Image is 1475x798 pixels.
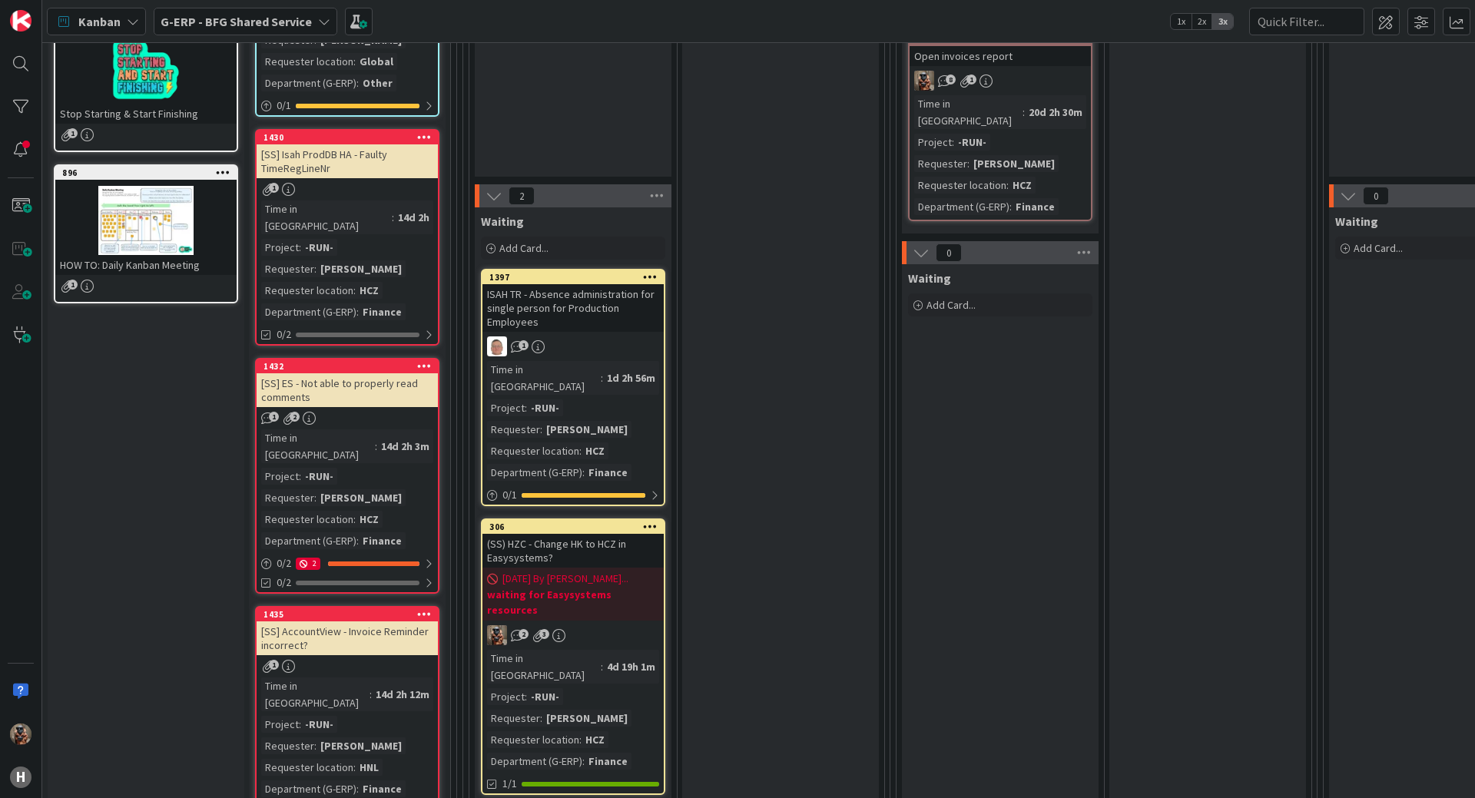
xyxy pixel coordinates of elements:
div: 480Open invoices report [910,32,1091,66]
div: HOW TO: Daily Kanban Meeting [55,255,237,275]
div: -RUN- [301,468,337,485]
span: 8 [946,75,956,84]
div: Global [356,53,397,70]
span: : [582,753,585,770]
div: Stop Starting & Start Finishing [55,15,237,124]
div: -RUN- [527,399,563,416]
div: Finance [359,780,406,797]
span: : [525,399,527,416]
div: 14d 2h 3m [377,438,433,455]
span: : [601,658,603,675]
div: HCZ [1009,177,1036,194]
div: [PERSON_NAME] [970,155,1059,172]
div: Department (G-ERP) [487,753,582,770]
span: : [582,464,585,481]
span: [DATE] By [PERSON_NAME]... [502,571,628,587]
div: lD [482,336,664,356]
span: 0 [936,243,962,262]
div: Finance [359,532,406,549]
div: 1432[SS] ES - Not able to properly read comments [257,359,438,407]
a: Stop Starting & Start Finishing [54,13,238,152]
div: [SS] AccountView - Invoice Reminder incorrect? [257,621,438,655]
div: [SS] ES - Not able to properly read comments [257,373,438,407]
span: : [579,731,582,748]
span: 2 [509,187,535,205]
a: 1432[SS] ES - Not able to properly read commentsTime in [GEOGRAPHIC_DATA]:14d 2h 3mProject:-RUN-R... [255,358,439,594]
div: Project [261,468,299,485]
span: : [356,532,359,549]
span: : [1023,104,1025,121]
div: Project [487,688,525,705]
span: 0 / 1 [277,98,291,114]
img: Visit kanbanzone.com [10,10,31,31]
img: lD [487,336,507,356]
div: -RUN- [527,688,563,705]
div: Requester [487,421,540,438]
span: 1/1 [502,776,517,792]
div: 14d 2h 12m [372,686,433,703]
span: : [299,716,301,733]
div: 1397 [489,272,664,283]
div: 4d 19h 1m [603,658,659,675]
div: Project [261,239,299,256]
input: Quick Filter... [1249,8,1364,35]
div: -RUN- [301,239,337,256]
div: 1430[SS] Isah ProdDB HA - Faulty TimeRegLineNr [257,131,438,178]
span: : [314,737,317,754]
div: 306(SS) HZC - Change HK to HCZ in Easysystems? [482,520,664,568]
div: 1432 [257,359,438,373]
span: Add Card... [499,241,549,255]
div: VK [910,71,1091,91]
span: Waiting [1335,214,1378,229]
div: Requester [261,260,314,277]
span: 0 / 1 [502,487,517,503]
a: 306(SS) HZC - Change HK to HCZ in Easysystems?[DATE] By [PERSON_NAME]...waiting for Easysystems r... [481,518,665,795]
div: Time in [GEOGRAPHIC_DATA] [487,361,601,395]
span: 1 [966,75,976,84]
div: 1435 [264,609,438,620]
div: 896 [55,166,237,180]
img: VK [10,723,31,745]
span: : [540,710,542,727]
span: : [967,155,970,172]
span: : [375,438,377,455]
span: 2x [1192,14,1212,29]
span: : [299,468,301,485]
div: (SS) HZC - Change HK to HCZ in Easysystems? [482,534,664,568]
div: 306 [489,522,664,532]
span: : [1009,198,1012,215]
div: H [10,767,31,788]
div: 0/22 [257,554,438,573]
span: 3 [539,629,549,639]
div: 896 [62,167,237,178]
div: Requester location [261,511,353,528]
span: 1 [68,128,78,138]
a: 480Open invoices reportVKTime in [GEOGRAPHIC_DATA]:20d 2h 30mProject:-RUN-Requester:[PERSON_NAME]... [908,31,1092,221]
span: 1 [68,280,78,290]
span: : [392,209,394,226]
span: : [353,511,356,528]
div: 1435[SS] AccountView - Invoice Reminder incorrect? [257,608,438,655]
b: G-ERP - BFG Shared Service [161,14,312,29]
span: 1x [1171,14,1192,29]
span: : [579,442,582,459]
a: 1397ISAH TR - Absence administration for single person for Production EmployeeslDTime in [GEOGRAP... [481,269,665,506]
span: Add Card... [926,298,976,312]
span: 0 [1363,187,1389,205]
div: 1397 [482,270,664,284]
div: Requester [487,710,540,727]
span: : [299,239,301,256]
img: VK [914,71,934,91]
span: : [356,75,359,91]
div: [SS] Isah ProdDB HA - Faulty TimeRegLineNr [257,144,438,178]
span: : [353,53,356,70]
div: Requester location [914,177,1006,194]
b: waiting for Easysystems resources [487,587,659,618]
div: Project [261,716,299,733]
div: ISAH TR - Absence administration for single person for Production Employees [482,284,664,332]
div: 20d 2h 30m [1025,104,1086,121]
div: Requester location [487,442,579,459]
div: 1435 [257,608,438,621]
span: : [314,260,317,277]
div: [PERSON_NAME] [317,489,406,506]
